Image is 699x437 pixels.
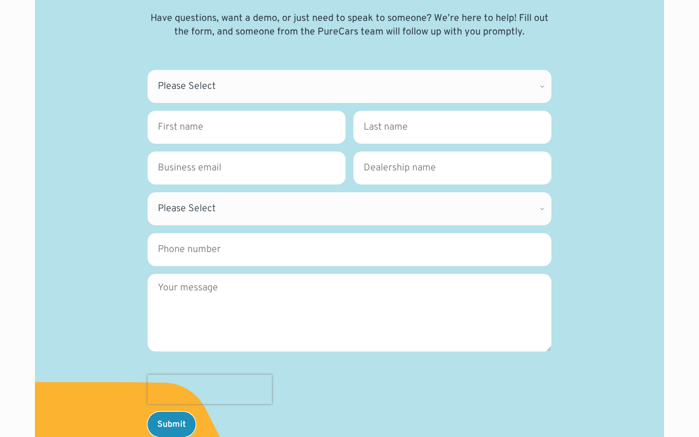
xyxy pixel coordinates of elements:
input: Dealership name [353,151,551,185]
p: Have questions, want a demo, or just need to speak to someone? We’re here to help! Fill out the f... [148,12,551,39]
input: Phone number [148,233,551,266]
input: Submit [148,412,196,437]
input: Business email [148,151,346,185]
input: Last name [353,111,551,144]
iframe: reCAPTCHA [148,375,272,404]
input: First name [148,111,346,144]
